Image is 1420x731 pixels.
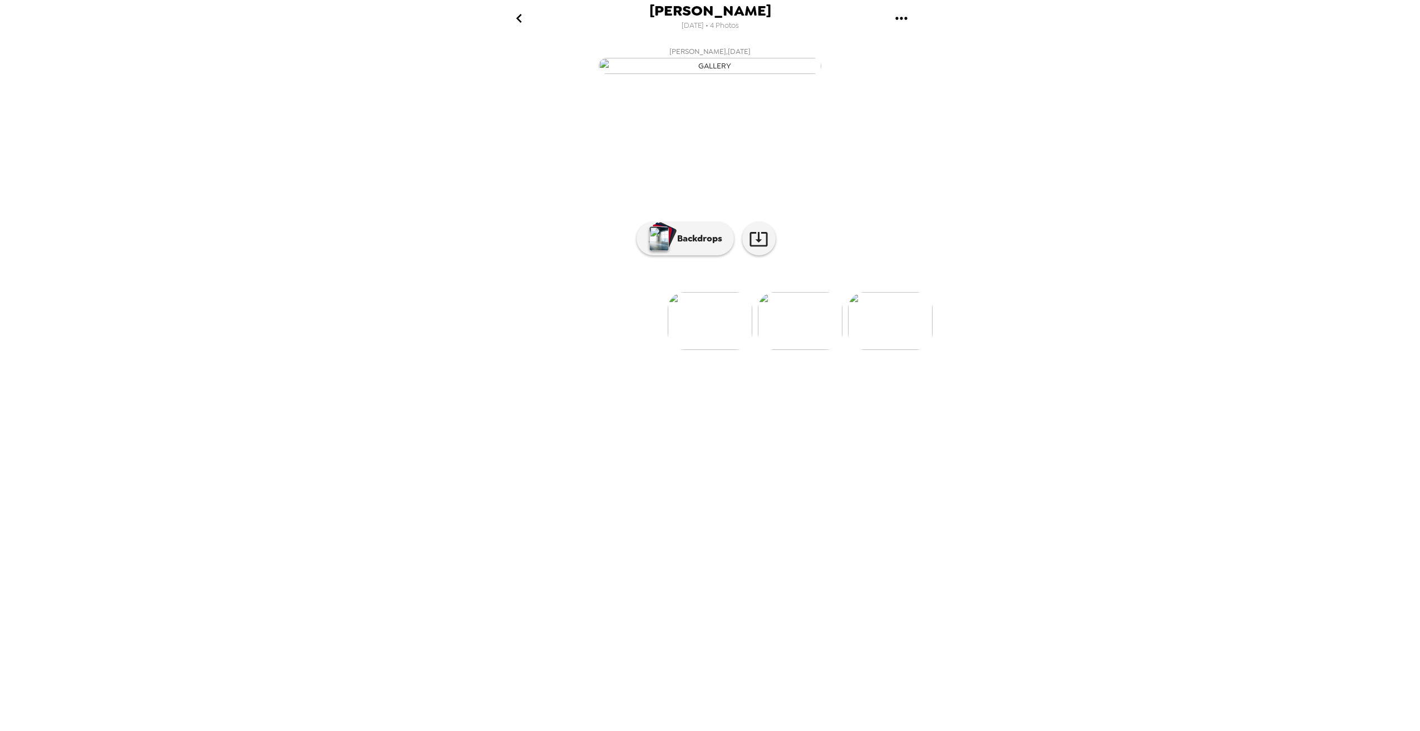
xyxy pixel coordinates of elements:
img: gallery [599,58,821,74]
span: [PERSON_NAME] , [DATE] [669,45,751,58]
span: [DATE] • 4 Photos [682,18,739,33]
span: [PERSON_NAME] [649,3,771,18]
button: [PERSON_NAME],[DATE] [487,42,933,77]
img: gallery [848,292,933,350]
button: Backdrops [637,222,734,255]
img: gallery [758,292,842,350]
img: gallery [668,292,752,350]
p: Backdrops [672,232,722,245]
